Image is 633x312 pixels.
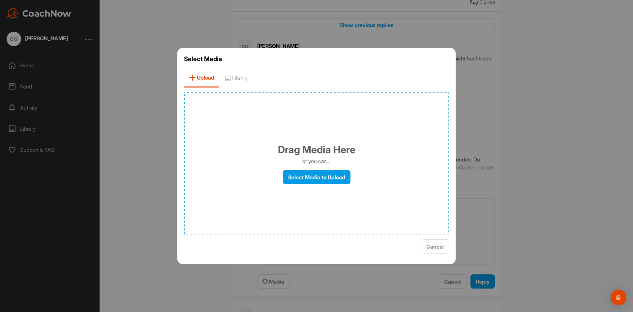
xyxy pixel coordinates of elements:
div: Open Intercom Messenger [611,290,626,305]
button: Cancel [421,239,449,254]
p: or you can... [302,157,331,165]
h1: Drag Media Here [278,142,355,157]
span: Library [219,69,253,87]
span: Upload [184,69,219,87]
span: Cancel [426,243,444,250]
label: Select Media to Upload [283,170,350,184]
h3: Select Media [184,54,449,64]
